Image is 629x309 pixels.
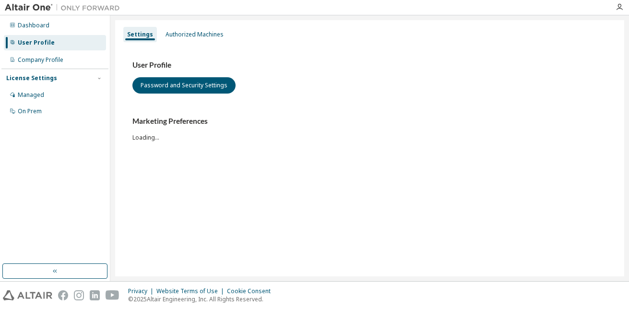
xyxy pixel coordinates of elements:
img: youtube.svg [106,290,119,300]
div: Loading... [132,117,607,141]
p: © 2025 Altair Engineering, Inc. All Rights Reserved. [128,295,276,303]
button: Password and Security Settings [132,77,236,94]
img: facebook.svg [58,290,68,300]
div: Settings [127,31,153,38]
h3: User Profile [132,60,607,70]
img: linkedin.svg [90,290,100,300]
div: Dashboard [18,22,49,29]
div: License Settings [6,74,57,82]
div: Privacy [128,287,156,295]
div: User Profile [18,39,55,47]
h3: Marketing Preferences [132,117,607,126]
div: Managed [18,91,44,99]
img: altair_logo.svg [3,290,52,300]
div: Company Profile [18,56,63,64]
div: Authorized Machines [166,31,224,38]
img: instagram.svg [74,290,84,300]
div: On Prem [18,107,42,115]
img: Altair One [5,3,125,12]
div: Website Terms of Use [156,287,227,295]
div: Cookie Consent [227,287,276,295]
